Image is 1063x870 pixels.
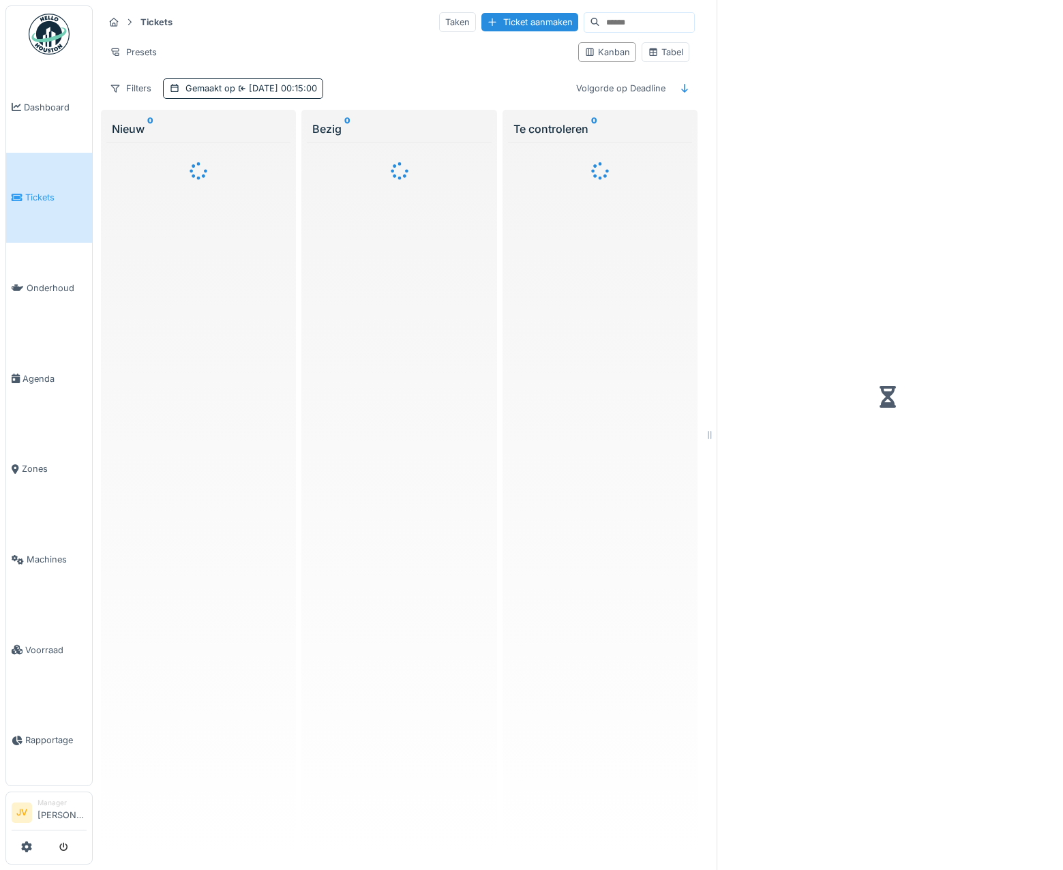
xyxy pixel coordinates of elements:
div: Taken [439,12,476,32]
div: Tabel [648,46,683,59]
span: Tickets [25,191,87,204]
div: Gemaakt op [185,82,317,95]
a: Onderhoud [6,243,92,333]
a: Agenda [6,333,92,424]
img: Badge_color-CXgf-gQk.svg [29,14,70,55]
span: Machines [27,553,87,566]
span: Voorraad [25,644,87,657]
sup: 0 [344,121,350,137]
sup: 0 [147,121,153,137]
span: [DATE] 00:15:00 [235,83,317,93]
div: Te controleren [513,121,687,137]
a: Voorraad [6,605,92,695]
span: Zones [22,462,87,475]
div: Manager [38,798,87,808]
div: Nieuw [112,121,285,137]
li: JV [12,802,32,823]
a: JV Manager[PERSON_NAME] [12,798,87,830]
div: Kanban [584,46,630,59]
div: Volgorde op Deadline [570,78,672,98]
span: Dashboard [24,101,87,114]
a: Dashboard [6,62,92,153]
span: Agenda [23,372,87,385]
a: Rapportage [6,695,92,786]
span: Rapportage [25,734,87,747]
a: Tickets [6,153,92,243]
div: Presets [104,42,163,62]
div: Bezig [312,121,485,137]
div: Ticket aanmaken [481,13,578,31]
strong: Tickets [135,16,178,29]
li: [PERSON_NAME] [38,798,87,827]
span: Onderhoud [27,282,87,295]
div: Filters [104,78,158,98]
sup: 0 [591,121,597,137]
a: Zones [6,424,92,515]
a: Machines [6,514,92,605]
